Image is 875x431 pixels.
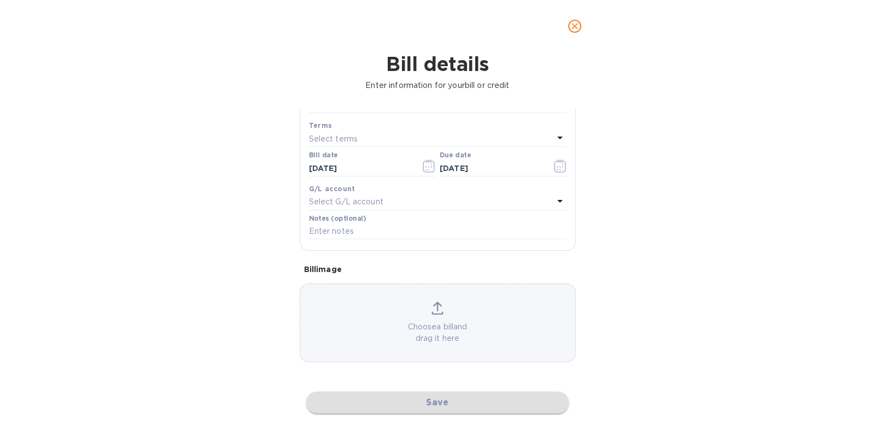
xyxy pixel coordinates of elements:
p: Select terms [309,133,358,145]
p: Enter information for your bill or credit [9,80,866,91]
input: Select date [309,160,412,176]
input: Enter notes [309,223,567,240]
b: G/L account [309,185,355,193]
label: Due date [440,152,471,159]
p: Select G/L account [309,196,383,208]
label: Bill date [309,152,338,159]
h1: Bill details [9,52,866,75]
b: Terms [309,121,332,129]
p: Choose a bill and drag it here [300,321,575,344]
p: Bill image [304,264,571,275]
label: Notes (optional) [309,215,366,222]
button: close [562,13,588,39]
input: Due date [440,160,543,176]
